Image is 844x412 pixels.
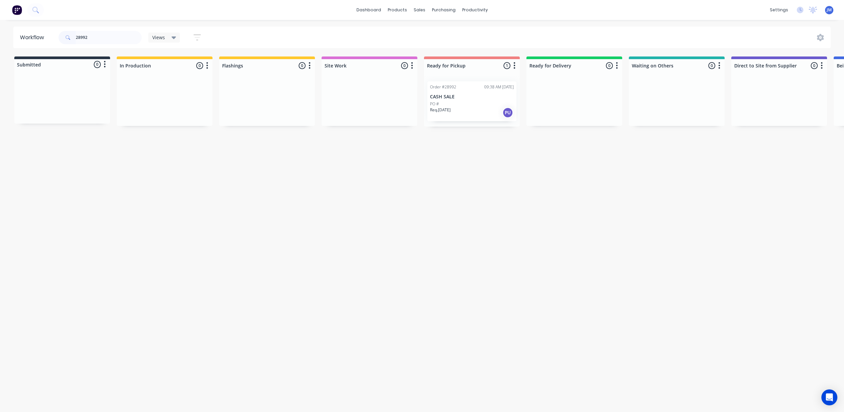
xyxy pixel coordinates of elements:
p: Req. [DATE] [430,107,451,113]
div: Workflow [20,34,47,42]
img: Factory [12,5,22,15]
div: productivity [459,5,491,15]
p: CASH SALE [430,94,514,100]
p: PO # [430,101,439,107]
div: products [384,5,410,15]
div: sales [410,5,429,15]
span: JM [827,7,832,13]
div: 09:38 AM [DATE] [484,84,514,90]
a: dashboard [353,5,384,15]
div: Order #28992 [430,84,456,90]
div: Order #2899209:38 AM [DATE]CASH SALEPO #Req.[DATE]PU [427,81,516,121]
div: Open Intercom Messenger [821,389,837,405]
span: Views [152,34,165,41]
div: PU [502,107,513,118]
div: settings [767,5,791,15]
input: Search for orders... [76,31,142,44]
div: purchasing [429,5,459,15]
